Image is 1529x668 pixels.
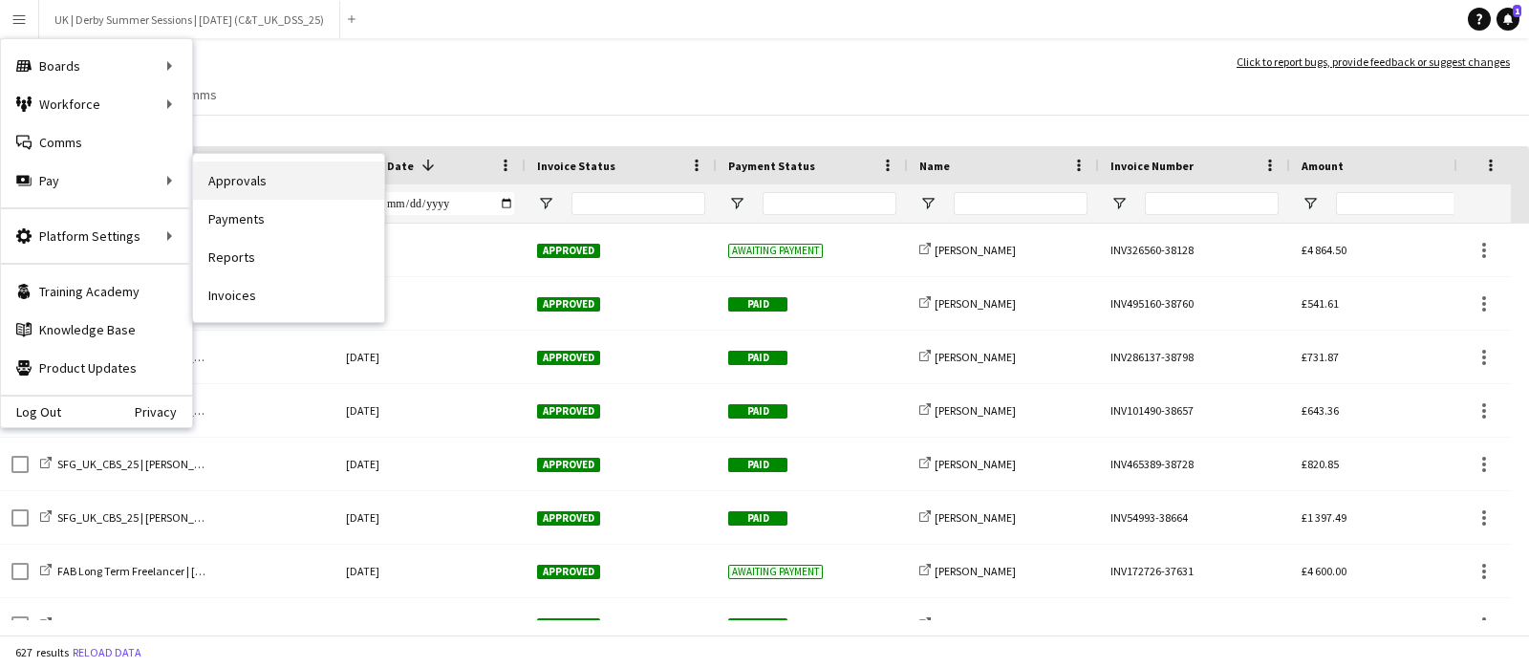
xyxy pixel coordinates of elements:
[1099,277,1290,330] div: INV495160-38760
[334,224,526,276] div: [DATE]
[728,195,745,212] button: Open Filter Menu
[231,151,300,180] span: Workforce ID
[728,297,787,312] span: Paid
[334,438,526,490] div: [DATE]
[919,159,950,173] span: Name
[1302,350,1339,364] span: £731.87
[935,564,1016,578] span: [PERSON_NAME]
[1497,8,1519,31] a: 1
[334,331,526,383] div: [DATE]
[537,195,554,212] button: Open Filter Menu
[728,244,823,258] span: Awaiting payment
[537,351,600,365] span: Approved
[1099,491,1290,544] div: INV54993-38664
[1,162,192,200] div: Pay
[1302,403,1339,418] span: £643.36
[537,244,600,258] span: Approved
[728,458,787,472] span: Paid
[1302,195,1319,212] button: Open Filter Menu
[1302,564,1346,578] span: £4 600.00
[537,404,600,419] span: Approved
[728,159,815,173] span: Payment Status
[935,403,1016,418] span: [PERSON_NAME]
[1,272,192,311] a: Training Academy
[537,458,600,472] span: Approved
[193,162,384,200] a: Approvals
[40,510,226,525] a: SFG_UK_CBS_25 | [PERSON_NAME]
[537,565,600,579] span: Approved
[1,311,192,349] a: Knowledge Base
[537,511,600,526] span: Approved
[1302,296,1339,311] span: £541.61
[1099,598,1290,651] div: INV463424-37951
[193,200,384,238] a: Payments
[728,565,823,579] span: Awaiting payment
[334,598,526,651] div: [DATE]
[40,457,226,471] a: SFG_UK_CBS_25 | [PERSON_NAME]
[1302,457,1339,471] span: £820.85
[935,617,1016,632] span: [PERSON_NAME]
[1099,545,1290,597] div: INV172726-37631
[954,192,1088,215] input: Name Filter Input
[1302,159,1344,173] span: Amount
[57,564,312,578] span: FAB Long Term Freelancer | [DATE] | [PERSON_NAME]
[1237,54,1510,71] a: Click to report bugs, provide feedback or suggest changes
[193,238,384,276] a: Reports
[1,47,192,85] div: Boards
[1302,243,1346,257] span: £4 864.50
[1,85,192,123] div: Workforce
[334,384,526,437] div: [DATE]
[1,349,192,387] a: Product Updates
[1,123,192,162] a: Comms
[174,86,217,103] span: Comms
[57,457,226,471] span: SFG_UK_CBS_25 | [PERSON_NAME]
[1110,159,1194,173] span: Invoice Number
[1099,384,1290,437] div: INV101490-38657
[935,457,1016,471] span: [PERSON_NAME]
[537,618,600,633] span: Approved
[57,617,227,632] span: NFG_UK_50C_25 | [PERSON_NAME]
[571,192,705,215] input: Invoice Status Filter Input
[728,618,787,633] span: Paid
[40,564,312,578] a: FAB Long Term Freelancer | [DATE] | [PERSON_NAME]
[1,404,61,420] a: Log Out
[334,491,526,544] div: [DATE]
[1513,5,1521,17] span: 1
[537,159,615,173] span: Invoice Status
[380,192,514,215] input: Invoice Date Filter Input
[728,351,787,365] span: Paid
[935,510,1016,525] span: [PERSON_NAME]
[334,277,526,330] div: [DATE]
[1145,192,1279,215] input: Invoice Number Filter Input
[69,642,145,663] button: Reload data
[193,276,384,314] a: Invoices
[1,217,192,255] div: Platform Settings
[166,82,225,107] a: Comms
[135,404,192,420] a: Privacy
[57,510,226,525] span: SFG_UK_CBS_25 | [PERSON_NAME]
[1110,195,1128,212] button: Open Filter Menu
[1099,438,1290,490] div: INV465389-38728
[537,297,600,312] span: Approved
[1302,617,1339,632] span: £990.33
[40,617,227,632] a: NFG_UK_50C_25 | [PERSON_NAME]
[728,404,787,419] span: Paid
[935,350,1016,364] span: [PERSON_NAME]
[728,511,787,526] span: Paid
[1099,224,1290,276] div: INV326560-38128
[919,195,937,212] button: Open Filter Menu
[334,545,526,597] div: [DATE]
[1099,331,1290,383] div: INV286137-38798
[1336,192,1470,215] input: Amount Filter Input
[935,243,1016,257] span: [PERSON_NAME]
[1302,510,1346,525] span: £1 397.49
[39,1,340,38] button: UK | Derby Summer Sessions | [DATE] (C&T_UK_DSS_25)
[935,296,1016,311] span: [PERSON_NAME]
